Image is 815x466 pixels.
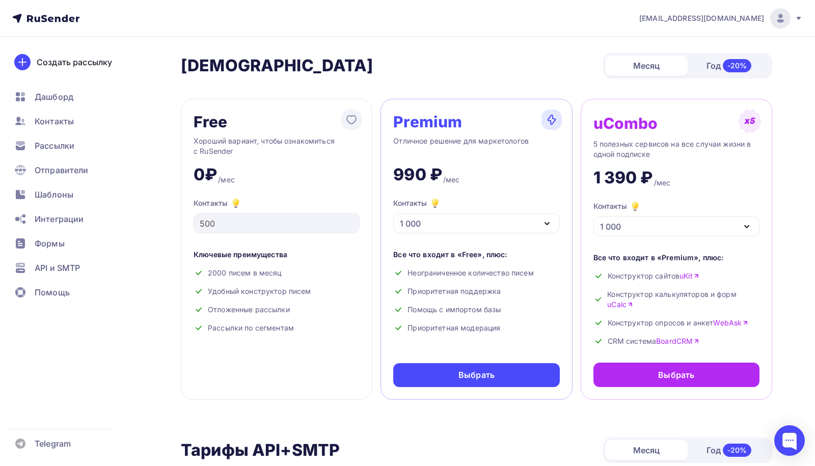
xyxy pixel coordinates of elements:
[8,135,129,156] a: Рассылки
[181,440,340,460] h2: Тарифы API+SMTP
[593,115,658,131] div: uCombo
[393,305,559,315] div: Помощь с импортом базы
[607,299,633,310] a: uCalc
[713,318,748,328] a: WebAsk
[194,250,360,260] div: Ключевые преимущества
[8,87,129,107] a: Дашборд
[194,114,228,130] div: Free
[35,164,89,176] span: Отправители
[688,440,770,461] div: Год
[194,268,360,278] div: 2000 писем в месяц
[593,139,759,159] div: 5 полезных сервисов на все случаи жизни в одной подписке
[639,13,764,23] span: [EMAIL_ADDRESS][DOMAIN_NAME]
[393,136,559,156] div: Отличное решение для маркетологов
[639,8,803,29] a: [EMAIL_ADDRESS][DOMAIN_NAME]
[8,184,129,205] a: Шаблоны
[194,136,360,156] div: Хороший вариант, чтобы ознакомиться с RuSender
[393,268,559,278] div: Неограниченное количество писем
[8,160,129,180] a: Отправители
[194,305,360,315] div: Отложенные рассылки
[393,165,442,185] div: 990 ₽
[400,217,421,230] div: 1 000
[607,289,759,310] span: Конструктор калькуляторов и форм
[35,437,71,450] span: Telegram
[194,165,217,185] div: 0₽
[600,221,621,233] div: 1 000
[37,56,112,68] div: Создать рассылку
[393,197,559,233] button: Контакты 1 000
[35,188,73,201] span: Шаблоны
[35,213,84,225] span: Интеграции
[593,253,759,263] div: Все что входит в «Premium», плюс:
[608,271,699,281] span: Конструктор сайтов
[8,111,129,131] a: Контакты
[218,175,235,185] div: /мес
[656,336,699,346] a: BoardCRM
[181,56,373,76] h2: [DEMOGRAPHIC_DATA]
[593,200,759,236] button: Контакты 1 000
[194,197,360,209] div: Контакты
[194,323,360,333] div: Рассылки по сегментам
[35,286,70,298] span: Помощь
[608,336,700,346] span: CRM система
[393,197,441,209] div: Контакты
[35,237,65,250] span: Формы
[680,271,699,281] a: uKit
[688,55,770,76] div: Год
[458,369,495,381] div: Выбрать
[658,369,694,381] div: Выбрать
[393,250,559,260] div: Все что входит в «Free», плюс:
[605,440,688,460] div: Месяц
[8,233,129,254] a: Формы
[654,178,671,188] div: /мес
[593,200,641,212] div: Контакты
[35,262,80,274] span: API и SMTP
[605,56,688,76] div: Месяц
[393,323,559,333] div: Приоритетная модерация
[35,140,74,152] span: Рассылки
[608,318,749,328] span: Конструктор опросов и анкет
[393,286,559,296] div: Приоритетная поддержка
[593,168,653,188] div: 1 390 ₽
[723,59,752,72] div: -20%
[723,444,752,457] div: -20%
[35,91,73,103] span: Дашборд
[443,175,460,185] div: /мес
[35,115,74,127] span: Контакты
[393,114,462,130] div: Premium
[194,286,360,296] div: Удобный конструктор писем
